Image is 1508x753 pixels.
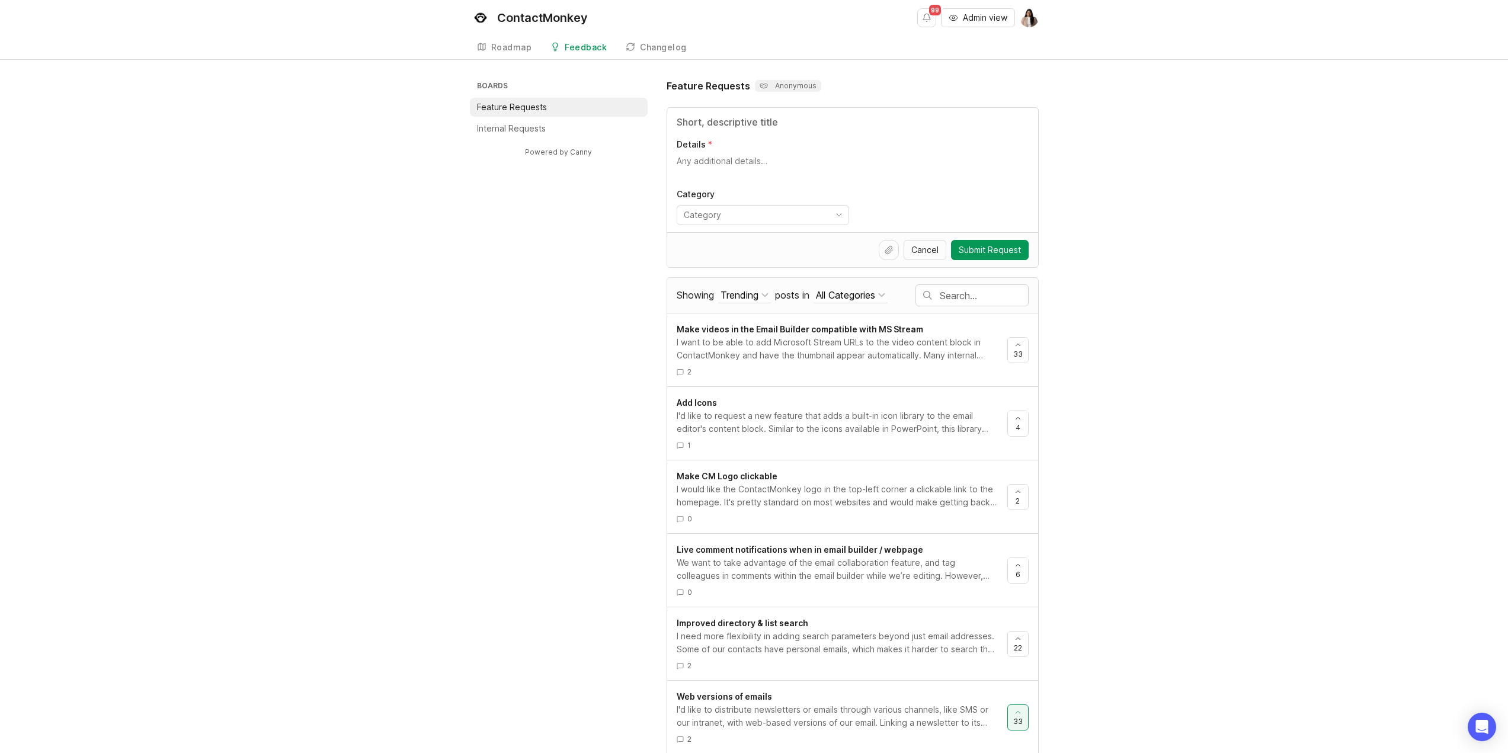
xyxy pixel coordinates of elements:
[941,8,1015,27] button: Admin view
[911,244,939,256] span: Cancel
[677,483,998,509] div: I would like the ContactMonkey logo in the top-left corner a clickable link to the homepage. It's...
[677,544,923,555] span: Live comment notifications when in email builder / webpage
[677,139,706,150] p: Details
[687,661,691,671] span: 2
[677,470,1007,524] a: Make CM Logo clickableI would like the ContactMonkey logo in the top-left corner a clickable link...
[491,43,532,52] div: Roadmap
[959,244,1021,256] span: Submit Request
[677,155,1029,179] textarea: Details
[677,703,998,729] div: I'd like to distribute newsletters or emails through various channels, like SMS or our intranet, ...
[1007,631,1029,657] button: 22
[470,36,539,60] a: Roadmap
[477,123,546,134] p: Internal Requests
[1007,557,1029,584] button: 6
[1007,411,1029,437] button: 4
[687,440,691,450] span: 1
[677,409,998,435] div: I'd like to request a new feature that adds a built-in icon library to the email editor's content...
[677,289,714,301] span: Showing
[684,209,828,222] input: Category
[904,240,946,260] button: Cancel
[951,240,1029,260] button: Submit Request
[475,79,648,95] h3: Boards
[677,396,1007,450] a: Add IconsI'd like to request a new feature that adds a built-in icon library to the email editor'...
[687,367,691,377] span: 2
[677,556,998,582] div: We want to take advantage of the email collaboration feature, and tag colleagues in comments with...
[816,289,875,302] div: All Categories
[565,43,607,52] div: Feedback
[677,205,849,225] div: toggle menu
[470,98,648,117] a: Feature Requests
[677,398,717,408] span: Add Icons
[677,543,1007,597] a: Live comment notifications when in email builder / webpageWe want to take advantage of the email ...
[1007,704,1029,730] button: 33
[470,119,648,138] a: Internal Requests
[677,691,772,701] span: Web versions of emails
[677,617,1007,671] a: Improved directory & list searchI need more flexibility in adding search parameters beyond just e...
[619,36,694,60] a: Changelog
[718,287,771,303] button: Showing
[477,101,547,113] p: Feature Requests
[687,514,692,524] span: 0
[1016,496,1020,506] span: 2
[929,5,941,15] span: 99
[963,12,1007,24] span: Admin view
[1020,8,1039,27] img: Bilkis Begum
[1013,349,1023,359] span: 33
[830,210,849,220] svg: toggle icon
[677,690,1007,744] a: Web versions of emailsI'd like to distribute newsletters or emails through various channels, like...
[677,188,849,200] p: Category
[687,734,691,744] span: 2
[1016,569,1020,579] span: 6
[677,323,1007,377] a: Make videos in the Email Builder compatible with MS StreamI want to be able to add Microsoft Stre...
[677,471,777,481] span: Make CM Logo clickable
[677,324,923,334] span: Make videos in the Email Builder compatible with MS Stream
[1007,337,1029,363] button: 33
[1013,716,1023,726] span: 33
[640,43,687,52] div: Changelog
[677,115,1029,129] input: Title
[470,7,491,28] img: ContactMonkey logo
[677,336,998,362] div: I want to be able to add Microsoft Stream URLs to the video content block in ContactMonkey and ha...
[677,618,808,628] span: Improved directory & list search
[1468,713,1496,741] div: Open Intercom Messenger
[667,79,750,93] h1: Feature Requests
[814,287,888,303] button: posts in
[775,289,809,301] span: posts in
[1016,422,1020,432] span: 4
[1014,643,1022,653] span: 22
[677,630,998,656] div: I need more flexibility in adding search parameters beyond just email addresses. Some of our cont...
[1007,484,1029,510] button: 2
[721,289,758,302] div: Trending
[523,145,594,159] a: Powered by Canny
[760,81,817,91] p: Anonymous
[543,36,614,60] a: Feedback
[940,289,1028,302] input: Search…
[687,587,692,597] span: 0
[917,8,936,27] button: Notifications
[497,12,588,24] div: ContactMonkey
